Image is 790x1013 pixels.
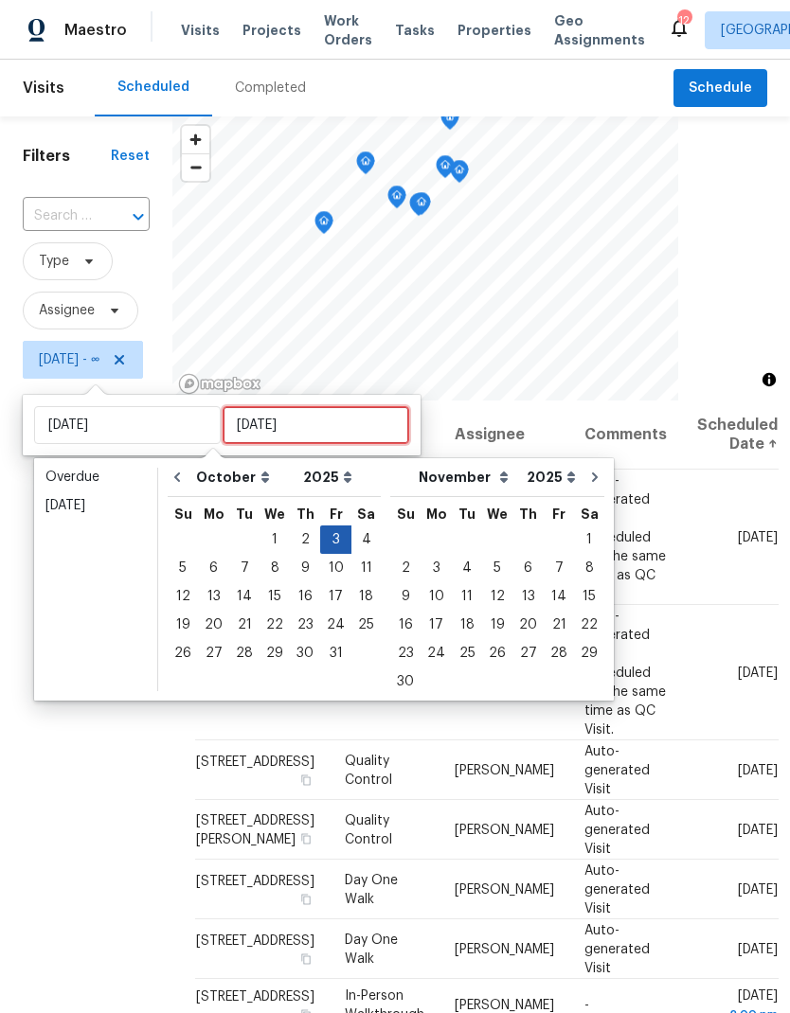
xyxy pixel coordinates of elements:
[290,555,320,581] div: 9
[512,639,544,667] div: Thu Nov 27 2025
[168,611,198,639] div: Sun Oct 19 2025
[196,755,314,768] span: [STREET_ADDRESS]
[198,582,229,611] div: Mon Oct 13 2025
[738,763,778,776] span: [DATE]
[39,301,95,320] span: Assignee
[414,463,522,491] select: Month
[482,612,512,638] div: 19
[264,507,285,521] abbr: Wednesday
[182,126,209,153] button: Zoom in
[242,21,301,40] span: Projects
[229,611,260,639] div: Tue Oct 21 2025
[421,639,452,667] div: Mon Nov 24 2025
[229,555,260,581] div: 7
[23,147,111,166] h1: Filters
[390,583,421,610] div: 9
[519,507,537,521] abbr: Thursday
[168,554,198,582] div: Sun Oct 05 2025
[426,507,447,521] abbr: Monday
[512,612,544,638] div: 20
[320,639,351,667] div: Fri Oct 31 2025
[584,473,666,600] span: Auto-generated visit. Scheduled for the same time as QC Visit.
[297,829,314,846] button: Copy Address
[574,582,604,611] div: Sat Nov 15 2025
[512,640,544,666] div: 27
[196,813,314,845] span: [STREET_ADDRESS][PERSON_NAME]
[544,639,574,667] div: Fri Nov 28 2025
[345,754,392,786] span: Quality Control
[168,612,198,638] div: 19
[351,554,381,582] div: Sat Oct 11 2025
[544,612,574,638] div: 21
[320,526,351,553] div: 3
[574,583,604,610] div: 15
[168,555,198,581] div: 5
[223,406,409,444] input: Thu, Oct 01
[351,555,381,581] div: 11
[330,507,343,521] abbr: Friday
[351,525,381,554] div: Sat Oct 04 2025
[390,668,421,695] div: 30
[290,554,320,582] div: Thu Oct 09 2025
[574,525,604,554] div: Sat Nov 01 2025
[738,530,778,543] span: [DATE]
[324,11,372,49] span: Work Orders
[45,496,146,515] div: [DATE]
[421,640,452,666] div: 24
[455,999,554,1012] span: [PERSON_NAME]
[260,640,290,666] div: 29
[487,507,508,521] abbr: Wednesday
[763,369,775,390] span: Toggle attribution
[117,78,189,97] div: Scheduled
[290,526,320,553] div: 2
[198,583,229,610] div: 13
[320,555,351,581] div: 10
[320,640,351,666] div: 31
[512,583,544,610] div: 13
[198,555,229,581] div: 6
[260,583,290,610] div: 15
[296,507,314,521] abbr: Thursday
[390,639,421,667] div: Sun Nov 23 2025
[320,583,351,610] div: 17
[397,507,415,521] abbr: Sunday
[260,526,290,553] div: 1
[584,744,650,795] span: Auto-generated Visit
[178,373,261,395] a: Mapbox homepage
[320,612,351,638] div: 24
[758,368,781,391] button: Toggle attribution
[39,350,99,369] span: [DATE] - ∞
[574,611,604,639] div: Sat Nov 22 2025
[512,582,544,611] div: Thu Nov 13 2025
[229,582,260,611] div: Tue Oct 14 2025
[673,69,767,108] button: Schedule
[320,582,351,611] div: Fri Oct 17 2025
[260,525,290,554] div: Wed Oct 01 2025
[172,116,678,400] canvas: Map
[260,612,290,638] div: 22
[290,639,320,667] div: Thu Oct 30 2025
[482,640,512,666] div: 26
[738,942,778,955] span: [DATE]
[229,554,260,582] div: Tue Oct 07 2025
[584,923,650,974] span: Auto-generated Visit
[412,192,431,222] div: Map marker
[544,611,574,639] div: Fri Nov 21 2025
[290,640,320,666] div: 30
[125,204,152,230] button: Open
[314,211,333,240] div: Map marker
[260,639,290,667] div: Wed Oct 29 2025
[351,611,381,639] div: Sat Oct 25 2025
[689,77,752,100] span: Schedule
[482,554,512,582] div: Wed Nov 05 2025
[421,582,452,611] div: Mon Nov 10 2025
[198,611,229,639] div: Mon Oct 20 2025
[191,463,298,491] select: Month
[482,639,512,667] div: Wed Nov 26 2025
[168,639,198,667] div: Sun Oct 26 2025
[452,639,482,667] div: Tue Nov 25 2025
[554,11,645,49] span: Geo Assignments
[738,666,778,679] span: [DATE]
[452,555,482,581] div: 4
